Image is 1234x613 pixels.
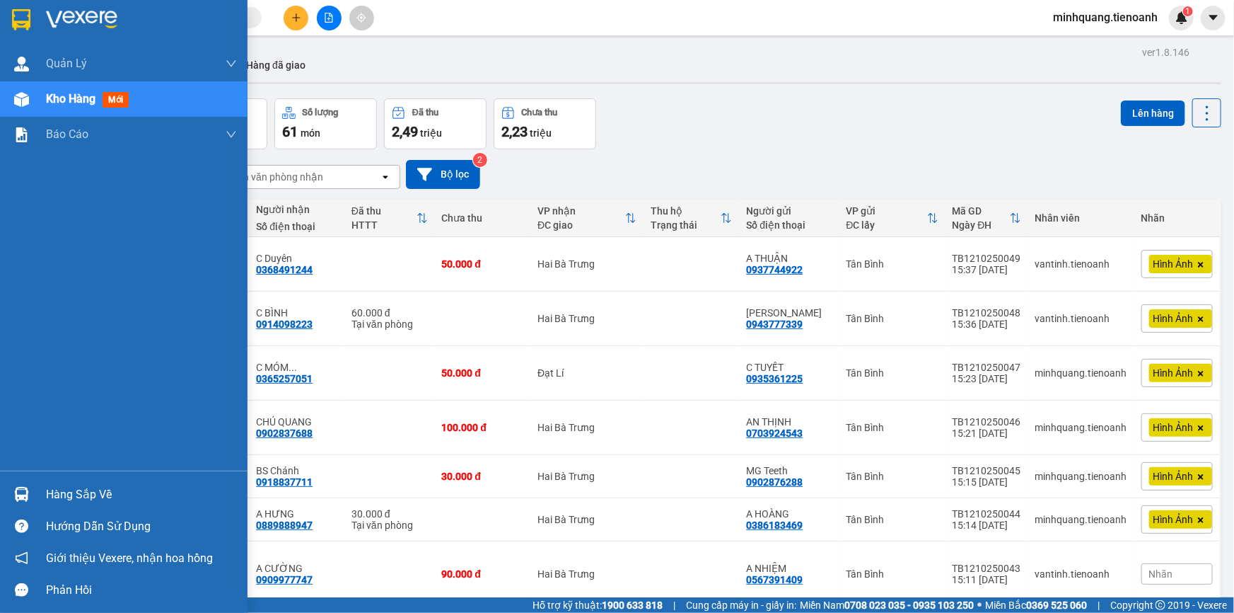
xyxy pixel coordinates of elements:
[1121,101,1185,126] button: Lên hàng
[291,13,301,23] span: plus
[846,219,927,231] div: ĐC lấy
[846,367,938,379] div: Tân Bình
[14,92,29,107] img: warehouse-icon
[1207,11,1220,24] span: caret-down
[406,160,480,189] button: Bộ lọc
[351,508,428,520] div: 30.000 đ
[530,127,552,139] span: triệu
[1035,313,1127,324] div: vantinh.tienoanh
[235,48,317,82] button: Hàng đã giao
[746,362,832,373] div: C TUYẾT
[746,428,803,439] div: 0703924543
[46,516,237,537] div: Hướng dẫn sử dụng
[12,9,30,30] img: logo-vxr
[256,221,337,232] div: Số điện thoại
[501,123,528,140] span: 2,23
[14,127,29,142] img: solution-icon
[537,568,636,580] div: Hai Bà Trưng
[256,476,313,488] div: 0918837711
[442,367,524,379] div: 50.000 đ
[1035,514,1127,525] div: minhquang.tienoanh
[351,319,428,330] div: Tại văn phòng
[442,568,524,580] div: 90.000 đ
[953,219,1010,231] div: Ngày ĐH
[256,373,313,384] div: 0365257051
[256,563,337,574] div: A CƯỜNG
[977,602,982,608] span: ⚪️
[1035,422,1127,433] div: minhquang.tienoanh
[494,98,596,149] button: Chưa thu2,23 triệu
[985,597,1087,613] span: Miền Bắc
[46,580,237,601] div: Phản hồi
[1153,258,1194,270] span: Hình Ảnh
[746,205,832,217] div: Người gửi
[46,484,237,505] div: Hàng sắp về
[537,258,636,270] div: Hai Bà Trưng
[651,205,721,217] div: Thu hộ
[1153,421,1194,434] span: Hình Ảnh
[953,465,1021,476] div: TB1210250045
[15,551,28,565] span: notification
[953,508,1021,520] div: TB1210250044
[14,57,29,71] img: warehouse-icon
[256,416,337,428] div: CHÚ QUANG
[846,471,938,482] div: Tân Bình
[15,583,28,597] span: message
[644,200,740,237] th: Toggle SortBy
[317,6,342,30] button: file-add
[1175,11,1188,24] img: icon-new-feature
[1153,367,1194,379] span: Hình Ảnh
[256,264,313,275] div: 0368491244
[15,520,28,533] span: question-circle
[686,597,796,613] span: Cung cấp máy in - giấy in:
[746,219,832,231] div: Số điện thoại
[846,568,938,580] div: Tân Bình
[953,264,1021,275] div: 15:37 [DATE]
[1201,6,1226,30] button: caret-down
[746,476,803,488] div: 0902876288
[256,253,337,264] div: C Duyên
[324,13,334,23] span: file-add
[746,508,832,520] div: A HOÀNG
[746,465,832,476] div: MG Teeth
[380,171,391,183] svg: open
[746,574,803,585] div: 0567391409
[1153,513,1194,526] span: Hình Ảnh
[953,253,1021,264] div: TB1210250049
[537,205,625,217] div: VP nhận
[673,597,675,613] span: |
[384,98,487,149] button: Đã thu2,49 triệu
[746,373,803,384] div: 0935361225
[442,422,524,433] div: 100.000 đ
[846,205,927,217] div: VP gửi
[442,258,524,270] div: 50.000 đ
[351,205,417,217] div: Đã thu
[537,313,636,324] div: Hai Bà Trưng
[953,428,1021,439] div: 15:21 [DATE]
[953,416,1021,428] div: TB1210250046
[226,170,323,184] div: Chọn văn phòng nhận
[301,127,320,139] span: món
[1042,8,1169,26] span: minhquang.tienoanh
[1035,258,1127,270] div: vantinh.tienoanh
[1185,6,1190,16] span: 1
[103,92,129,108] span: mới
[1156,600,1165,610] span: copyright
[256,362,337,373] div: C MÓM 0835930479
[537,219,625,231] div: ĐC giao
[746,416,832,428] div: AN THỊNH
[473,153,487,167] sup: 2
[256,465,337,476] div: BS Chánh
[256,574,313,585] div: 0909977747
[953,362,1021,373] div: TB1210250047
[289,362,297,373] span: ...
[256,204,337,215] div: Người nhận
[256,307,337,319] div: C BÌNH
[1035,367,1127,379] div: minhquang.tienoanh
[351,307,428,319] div: 60.000 đ
[46,549,213,567] span: Giới thiệu Vexere, nhận hoa hồng
[46,92,95,105] span: Kho hàng
[46,125,88,143] span: Báo cáo
[532,597,663,613] span: Hỗ trợ kỹ thuật:
[846,422,938,433] div: Tân Bình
